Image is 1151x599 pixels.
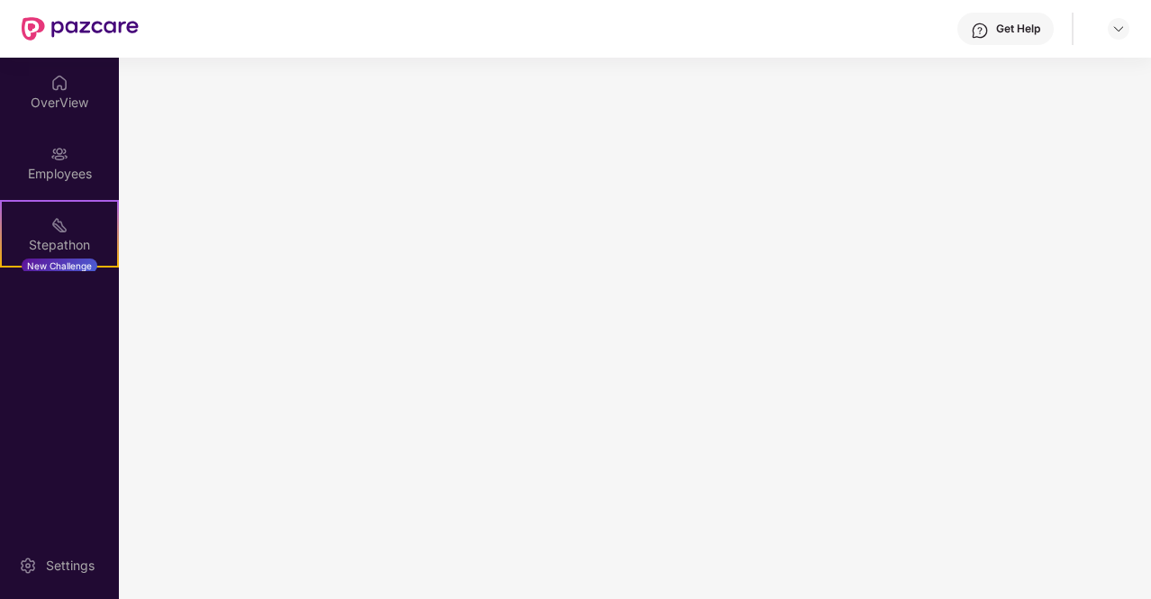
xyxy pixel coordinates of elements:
[19,557,37,575] img: svg+xml;base64,PHN2ZyBpZD0iU2V0dGluZy0yMHgyMCIgeG1sbnM9Imh0dHA6Ly93d3cudzMub3JnLzIwMDAvc3ZnIiB3aW...
[1111,22,1126,36] img: svg+xml;base64,PHN2ZyBpZD0iRHJvcGRvd24tMzJ4MzIiIHhtbG5zPSJodHRwOi8vd3d3LnczLm9yZy8yMDAwL3N2ZyIgd2...
[996,22,1040,36] div: Get Help
[50,74,68,92] img: svg+xml;base64,PHN2ZyBpZD0iSG9tZSIgeG1sbnM9Imh0dHA6Ly93d3cudzMub3JnLzIwMDAvc3ZnIiB3aWR0aD0iMjAiIG...
[41,557,100,575] div: Settings
[22,259,97,273] div: New Challenge
[2,236,117,254] div: Stepathon
[22,17,139,41] img: New Pazcare Logo
[50,216,68,234] img: svg+xml;base64,PHN2ZyB4bWxucz0iaHR0cDovL3d3dy53My5vcmcvMjAwMC9zdmciIHdpZHRoPSIyMSIgaGVpZ2h0PSIyMC...
[971,22,989,40] img: svg+xml;base64,PHN2ZyBpZD0iSGVscC0zMngzMiIgeG1sbnM9Imh0dHA6Ly93d3cudzMub3JnLzIwMDAvc3ZnIiB3aWR0aD...
[50,145,68,163] img: svg+xml;base64,PHN2ZyBpZD0iRW1wbG95ZWVzIiB4bWxucz0iaHR0cDovL3d3dy53My5vcmcvMjAwMC9zdmciIHdpZHRoPS...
